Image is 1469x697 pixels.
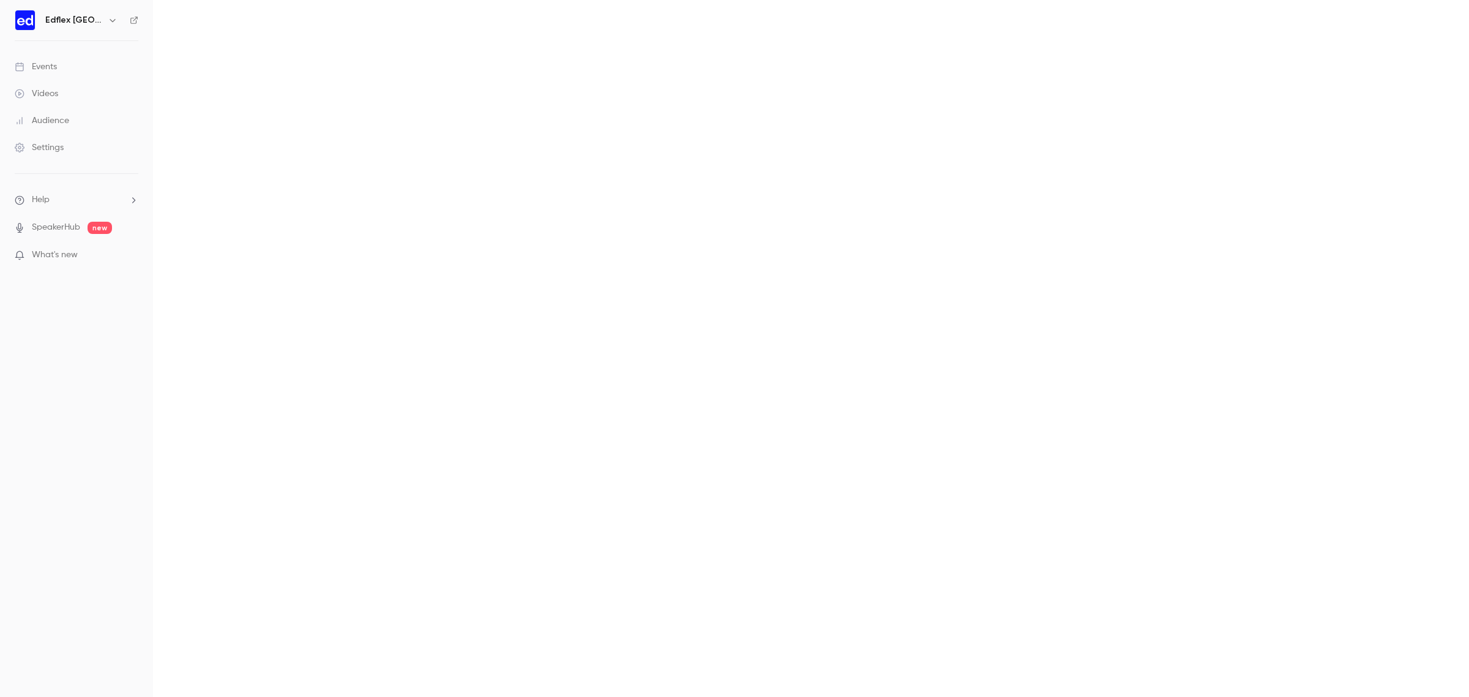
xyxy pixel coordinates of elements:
[88,222,112,234] span: new
[32,194,50,206] span: Help
[15,88,58,100] div: Videos
[45,14,103,26] h6: Edflex [GEOGRAPHIC_DATA]
[15,61,57,73] div: Events
[32,221,80,234] a: SpeakerHub
[15,194,138,206] li: help-dropdown-opener
[15,10,35,30] img: Edflex France
[15,141,64,154] div: Settings
[15,115,69,127] div: Audience
[32,249,78,262] span: What's new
